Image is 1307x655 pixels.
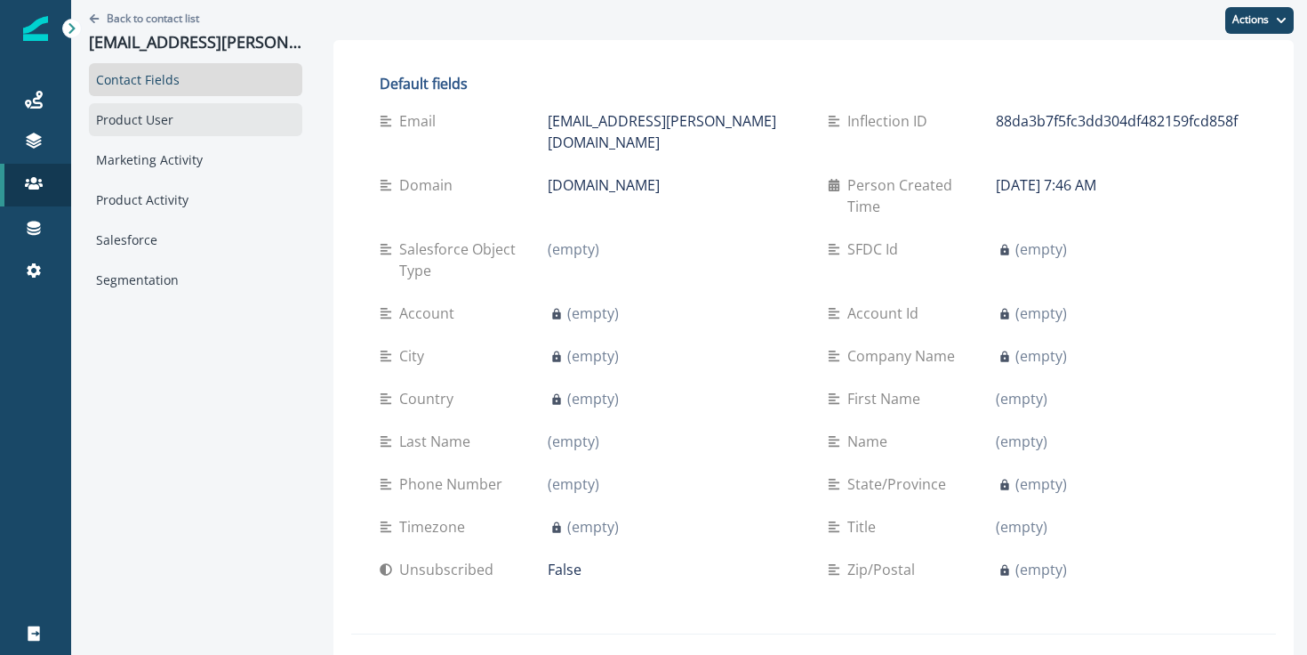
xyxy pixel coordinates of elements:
p: Person Created Time [847,174,996,217]
div: Marketing Activity [89,143,302,176]
div: Salesforce [89,223,302,256]
div: Product User [89,103,302,136]
p: [EMAIL_ADDRESS][PERSON_NAME][DOMAIN_NAME] [89,33,302,53]
p: (empty) [567,516,619,538]
p: (empty) [567,303,619,324]
div: Product Activity [89,183,302,216]
p: Zip/Postal [847,559,922,580]
p: (empty) [567,345,619,367]
p: Account [399,303,461,324]
p: Account Id [847,303,926,324]
p: Title [847,516,883,538]
p: [DATE] 7:46 AM [996,174,1096,196]
p: (empty) [996,388,1047,409]
p: Unsubscribed [399,559,501,580]
p: Back to contact list [107,11,199,26]
p: (empty) [1015,473,1067,495]
p: Salesforce Object Type [399,239,548,281]
p: False [548,559,581,580]
img: Inflection [23,16,48,41]
p: (empty) [1015,239,1067,260]
button: Actions [1225,7,1294,34]
p: (empty) [548,473,599,495]
p: Last Name [399,431,477,452]
p: (empty) [1015,345,1067,367]
p: Email [399,110,443,132]
p: SFDC Id [847,239,905,260]
p: Timezone [399,516,472,538]
p: (empty) [548,431,599,452]
p: (empty) [1015,303,1067,324]
p: Domain [399,174,460,196]
p: City [399,345,431,367]
p: Name [847,431,894,452]
p: State/Province [847,473,953,495]
p: (empty) [1015,559,1067,580]
p: Country [399,388,461,409]
p: Inflection ID [847,110,934,132]
p: [DOMAIN_NAME] [548,174,660,196]
p: (empty) [548,239,599,260]
p: 88da3b7f5fc3dd304df482159fcd858f [996,110,1238,132]
button: Go back [89,11,199,26]
div: Contact Fields [89,63,302,96]
div: Segmentation [89,263,302,296]
p: (empty) [996,516,1047,538]
p: (empty) [996,431,1047,452]
h2: Default fields [380,76,1247,93]
p: [EMAIL_ADDRESS][PERSON_NAME][DOMAIN_NAME] [548,110,799,153]
p: First Name [847,388,927,409]
p: (empty) [567,388,619,409]
p: Phone Number [399,473,509,495]
p: Company Name [847,345,962,367]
